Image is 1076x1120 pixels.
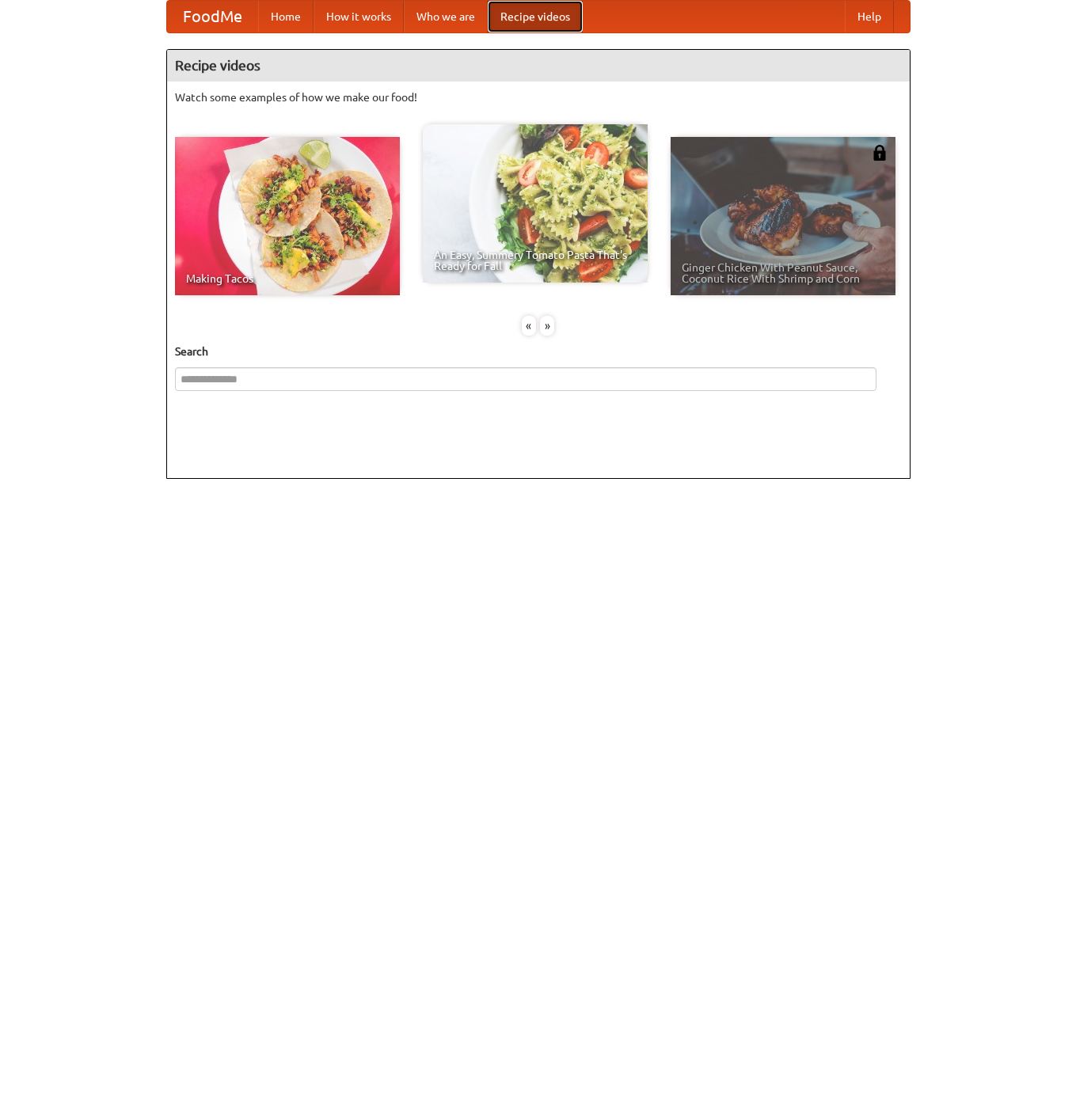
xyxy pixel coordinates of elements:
a: Help [845,1,894,32]
a: Home [258,1,314,32]
span: Making Tacos [186,273,389,284]
div: » [540,316,554,336]
a: How it works [314,1,404,32]
a: FoodMe [167,1,258,32]
h4: Recipe videos [167,50,910,82]
img: 483408.png [872,145,888,161]
a: Recipe videos [488,1,583,32]
a: An Easy, Summery Tomato Pasta That's Ready for Fall [423,124,648,283]
span: An Easy, Summery Tomato Pasta That's Ready for Fall [434,249,637,271]
a: Making Tacos [175,137,400,295]
a: Who we are [404,1,488,32]
p: Watch some examples of how we make our food! [175,89,902,105]
h5: Search [175,344,902,359]
div: « [522,316,536,336]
